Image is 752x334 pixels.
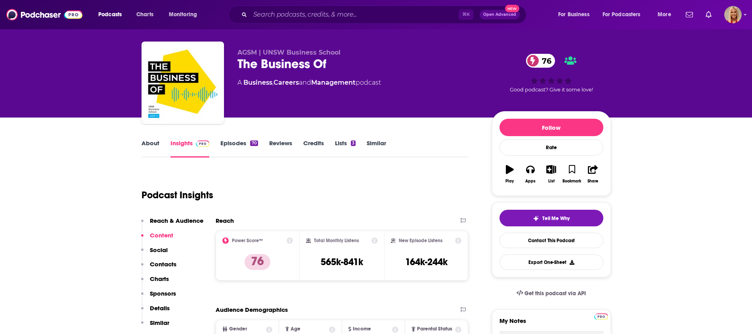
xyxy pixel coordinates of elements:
[269,139,292,158] a: Reviews
[150,217,203,224] p: Reach & Audience
[236,6,534,24] div: Search podcasts, credits, & more...
[652,8,681,21] button: open menu
[499,160,520,188] button: Play
[150,275,169,283] p: Charts
[548,179,555,184] div: List
[483,13,516,17] span: Open Advanced
[250,8,459,21] input: Search podcasts, credits, & more...
[399,238,442,243] h2: New Episode Listens
[150,304,170,312] p: Details
[724,6,742,23] button: Show profile menu
[141,290,176,304] button: Sponsors
[335,139,356,158] a: Lists3
[150,290,176,297] p: Sponsors
[597,8,652,21] button: open menu
[250,140,258,146] div: 70
[303,139,324,158] a: Credits
[141,217,203,232] button: Reach & Audience
[499,139,603,156] div: Rate
[563,179,581,184] div: Bookmark
[141,246,168,261] button: Social
[141,232,173,246] button: Content
[291,326,300,332] span: Age
[542,215,570,222] span: Tell Me Why
[367,139,386,158] a: Similar
[480,10,520,19] button: Open AdvancedNew
[526,54,555,68] a: 76
[724,6,742,23] span: Logged in as KymberleeBolden
[351,140,356,146] div: 3
[499,210,603,226] button: tell me why sparkleTell Me Why
[136,9,153,20] span: Charts
[150,260,176,268] p: Contacts
[169,9,197,20] span: Monitoring
[274,79,299,86] a: Careers
[216,217,234,224] h2: Reach
[499,233,603,248] a: Contact This Podcast
[237,49,341,56] span: AGSM | UNSW Business School
[562,160,582,188] button: Bookmark
[558,9,589,20] span: For Business
[533,215,539,222] img: tell me why sparkle
[505,5,519,12] span: New
[499,119,603,136] button: Follow
[141,275,169,290] button: Charts
[150,246,168,254] p: Social
[417,326,452,332] span: Parental Status
[245,254,270,270] p: 76
[93,8,132,21] button: open menu
[520,160,541,188] button: Apps
[170,139,210,158] a: InsightsPodchaser Pro
[405,256,448,268] h3: 164k-244k
[683,8,696,21] a: Show notifications dropdown
[243,79,272,86] a: Business
[299,79,311,86] span: and
[603,9,641,20] span: For Podcasters
[353,326,371,332] span: Income
[142,139,159,158] a: About
[314,238,359,243] h2: Total Monthly Listens
[524,290,586,297] span: Get this podcast via API
[131,8,158,21] a: Charts
[142,189,213,201] h1: Podcast Insights
[150,232,173,239] p: Content
[220,139,258,158] a: Episodes70
[505,179,514,184] div: Play
[541,160,561,188] button: List
[150,319,169,326] p: Similar
[163,8,207,21] button: open menu
[98,9,122,20] span: Podcasts
[196,140,210,147] img: Podchaser Pro
[510,284,593,303] a: Get this podcast via API
[321,256,363,268] h3: 565k-841k
[141,260,176,275] button: Contacts
[272,79,274,86] span: ,
[582,160,603,188] button: Share
[658,9,671,20] span: More
[525,179,536,184] div: Apps
[510,87,593,93] span: Good podcast? Give it some love!
[702,8,715,21] a: Show notifications dropdown
[232,238,263,243] h2: Power Score™
[141,304,170,319] button: Details
[216,306,288,313] h2: Audience Demographics
[594,313,608,320] img: Podchaser Pro
[492,49,611,98] div: 76Good podcast? Give it some love!
[229,326,247,332] span: Gender
[499,254,603,270] button: Export One-Sheet
[141,319,169,334] button: Similar
[594,312,608,320] a: Pro website
[311,79,356,86] a: Management
[143,43,222,122] img: The Business Of
[553,8,599,21] button: open menu
[534,54,555,68] span: 76
[724,6,742,23] img: User Profile
[6,7,82,22] img: Podchaser - Follow, Share and Rate Podcasts
[587,179,598,184] div: Share
[459,9,473,20] span: ⌘ K
[499,317,603,331] label: My Notes
[237,78,381,87] div: A podcast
